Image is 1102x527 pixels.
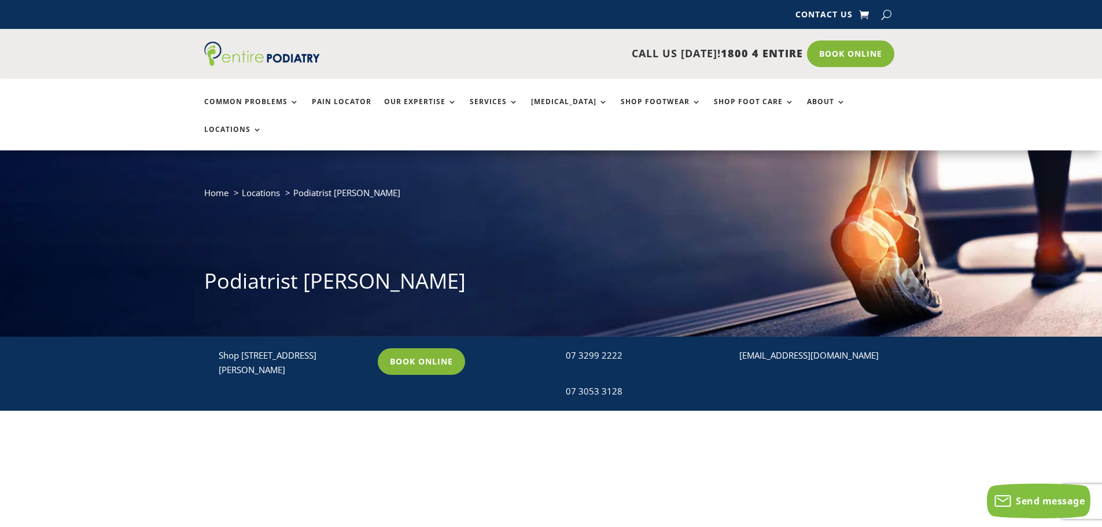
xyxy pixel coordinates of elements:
[807,40,894,67] a: Book Online
[714,98,794,123] a: Shop Foot Care
[378,348,465,375] a: Book Online
[621,98,701,123] a: Shop Footwear
[204,187,228,198] a: Home
[566,384,714,399] div: 07 3053 3128
[204,57,320,68] a: Entire Podiatry
[204,267,898,301] h1: Podiatrist [PERSON_NAME]
[293,187,400,198] span: Podiatrist [PERSON_NAME]
[987,484,1090,518] button: Send message
[721,46,803,60] span: 1800 4 ENTIRE
[566,348,714,363] div: 07 3299 2222
[807,98,846,123] a: About
[204,98,299,123] a: Common Problems
[531,98,608,123] a: [MEDICAL_DATA]
[204,42,320,66] img: logo (1)
[312,98,371,123] a: Pain Locator
[739,349,879,361] a: [EMAIL_ADDRESS][DOMAIN_NAME]
[242,187,280,198] a: Locations
[470,98,518,123] a: Services
[384,98,457,123] a: Our Expertise
[219,348,367,378] p: Shop [STREET_ADDRESS][PERSON_NAME]
[795,10,853,23] a: Contact Us
[1016,495,1085,507] span: Send message
[204,185,898,209] nav: breadcrumb
[204,126,262,150] a: Locations
[364,46,803,61] p: CALL US [DATE]!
